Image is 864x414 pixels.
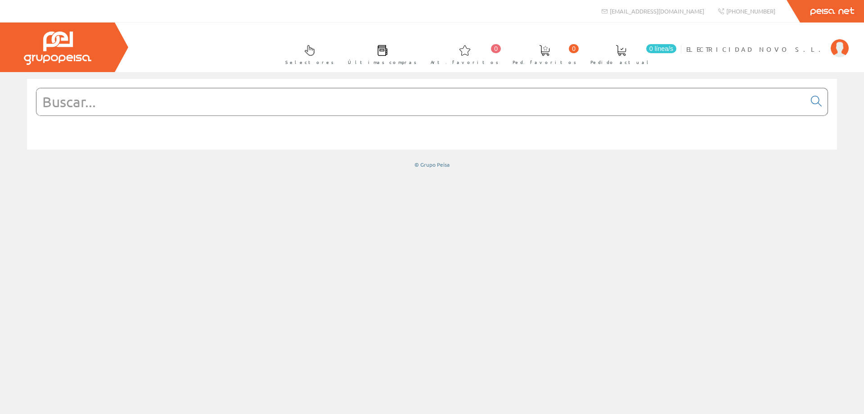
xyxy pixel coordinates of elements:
[610,7,704,15] span: [EMAIL_ADDRESS][DOMAIN_NAME]
[726,7,775,15] span: [PHONE_NUMBER]
[431,58,499,67] span: Art. favoritos
[590,58,652,67] span: Pedido actual
[646,44,676,53] span: 0 línea/s
[569,44,579,53] span: 0
[339,37,421,70] a: Últimas compras
[686,45,826,54] span: ELECTRICIDAD NOVO S.L.
[686,37,849,46] a: ELECTRICIDAD NOVO S.L.
[276,37,338,70] a: Selectores
[24,32,91,65] img: Grupo Peisa
[285,58,334,67] span: Selectores
[348,58,417,67] span: Últimas compras
[27,161,837,168] div: © Grupo Peisa
[513,58,576,67] span: Ped. favoritos
[36,88,805,115] input: Buscar...
[491,44,501,53] span: 0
